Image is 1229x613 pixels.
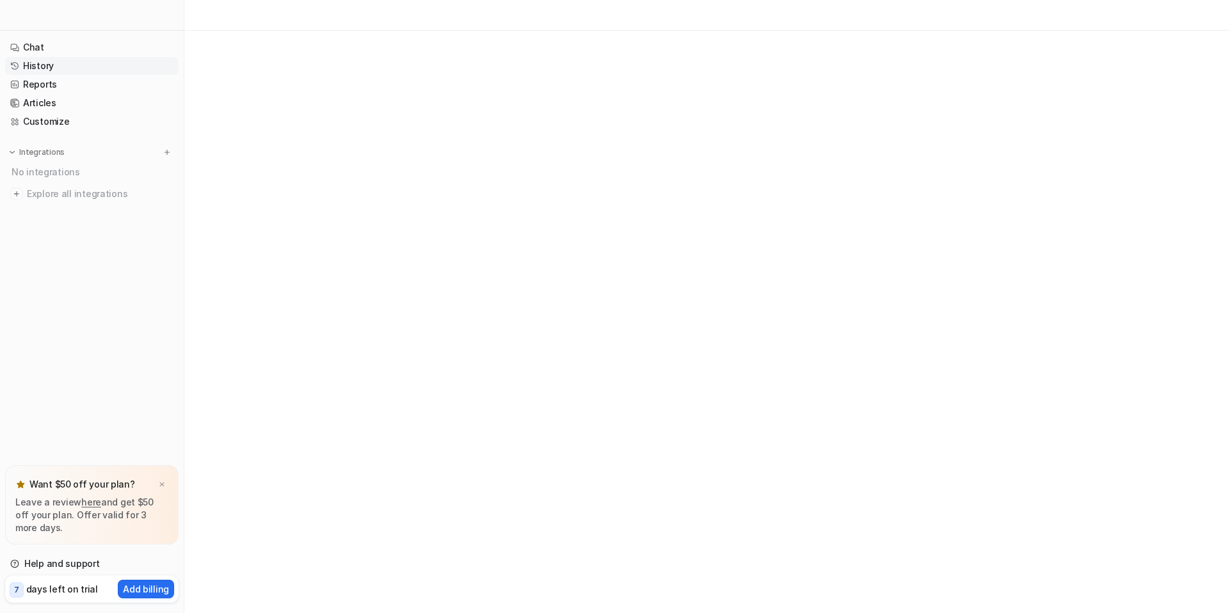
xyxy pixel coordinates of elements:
[5,146,68,159] button: Integrations
[8,161,179,182] div: No integrations
[123,582,169,596] p: Add billing
[81,497,101,507] a: here
[19,147,65,157] p: Integrations
[14,584,19,596] p: 7
[15,496,168,534] p: Leave a review and get $50 off your plan. Offer valid for 3 more days.
[26,582,98,596] p: days left on trial
[5,38,179,56] a: Chat
[27,184,173,204] span: Explore all integrations
[29,478,135,491] p: Want $50 off your plan?
[158,481,166,489] img: x
[5,185,179,203] a: Explore all integrations
[5,94,179,112] a: Articles
[15,479,26,490] img: star
[5,76,179,93] a: Reports
[118,580,174,598] button: Add billing
[10,187,23,200] img: explore all integrations
[5,113,179,131] a: Customize
[5,555,179,573] a: Help and support
[163,148,172,157] img: menu_add.svg
[8,148,17,157] img: expand menu
[5,57,179,75] a: History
